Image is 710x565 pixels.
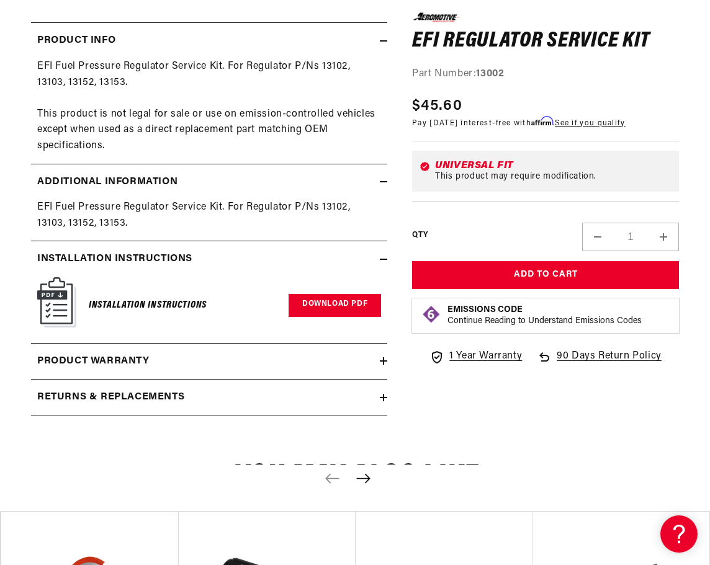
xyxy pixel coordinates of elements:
div: Universal Fit [435,161,672,171]
a: See if you qualify - Learn more about Affirm Financing (opens in modal) [555,119,625,127]
div: This product may require modification. [435,172,672,182]
button: Previous slide [318,465,346,492]
h2: You may also like [31,463,679,492]
a: 1 Year Warranty [429,349,522,365]
span: 1 Year Warranty [449,349,522,365]
label: QTY [412,230,428,241]
summary: Additional information [31,164,387,200]
h6: Installation Instructions [89,297,207,314]
h1: EFI Regulator Service Kit [412,31,679,51]
p: Continue Reading to Understand Emissions Codes [447,316,642,327]
h2: Product Info [37,33,115,49]
h2: Returns & replacements [37,389,184,406]
a: 90 Days Return Policy [537,349,662,377]
h2: Product warranty [37,354,150,370]
div: EFI Fuel Pressure Regulator Service Kit. For Regulator P/Ns 13102, 13103, 13152, 13153. This prod... [31,59,387,154]
h2: Installation Instructions [37,251,192,267]
summary: Product warranty [31,344,387,380]
summary: Returns & replacements [31,380,387,416]
p: Pay [DATE] interest-free with . [412,117,625,128]
summary: Installation Instructions [31,241,387,277]
img: Instruction Manual [37,277,76,327]
h2: Additional information [37,174,177,190]
strong: 13002 [476,69,504,79]
button: Next slide [349,465,377,492]
summary: Product Info [31,23,387,59]
span: 90 Days Return Policy [557,349,662,377]
span: Affirm [531,116,553,125]
a: Download PDF [289,294,381,317]
button: Emissions CodeContinue Reading to Understand Emissions Codes [447,305,642,327]
span: $45.60 [412,94,462,117]
div: Part Number: [412,66,679,82]
button: Add to Cart [412,261,679,289]
img: Emissions code [421,305,441,324]
div: EFI Fuel Pressure Regulator Service Kit. For Regulator P/Ns 13102, 13103, 13152, 13153. [31,200,387,231]
strong: Emissions Code [447,305,523,314]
